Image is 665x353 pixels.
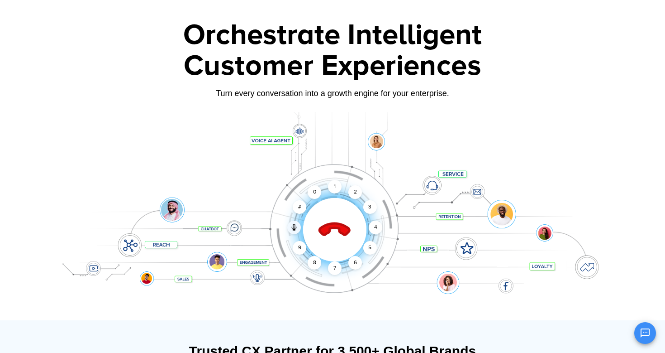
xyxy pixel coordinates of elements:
div: 3 [363,200,377,214]
div: 0 [308,185,321,199]
div: 5 [363,241,377,255]
div: 9 [293,241,306,255]
div: 6 [348,256,362,270]
div: # [293,200,306,214]
div: Turn every conversation into a growth engine for your enterprise. [50,88,615,98]
div: Orchestrate Intelligent [50,21,615,50]
div: 8 [308,256,321,270]
div: Customer Experiences [50,44,615,88]
button: Open chat [634,322,656,344]
div: 7 [328,261,342,275]
div: 1 [328,180,342,193]
div: 4 [369,221,382,234]
div: 2 [348,185,362,199]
